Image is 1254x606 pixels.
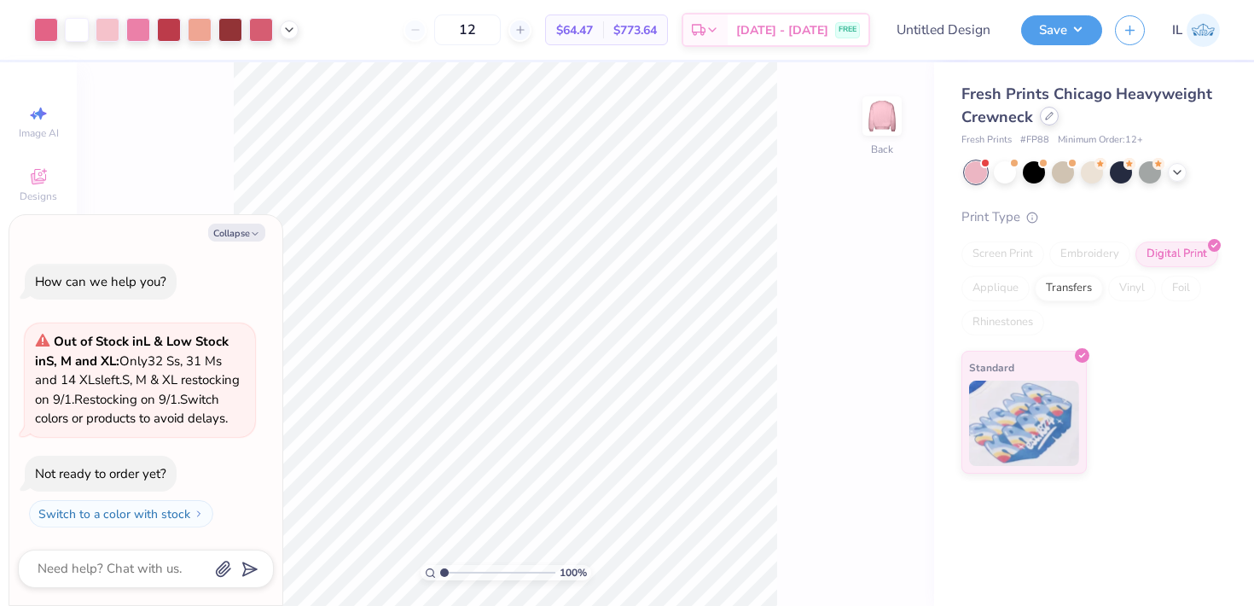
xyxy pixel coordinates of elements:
[35,465,166,482] div: Not ready to order yet?
[1035,276,1103,301] div: Transfers
[556,21,593,39] span: $64.47
[1172,20,1182,40] span: IL
[1161,276,1201,301] div: Foil
[969,381,1079,466] img: Standard
[1187,14,1220,47] img: Isabella Lobaina
[1135,242,1218,267] div: Digital Print
[208,224,265,242] button: Collapse
[35,333,229,370] strong: & Low Stock in S, M and XL :
[961,310,1044,335] div: Rhinestones
[883,13,1008,47] input: Untitled Design
[35,333,240,427] span: Only 32 Ss, 31 Ms and 14 XLs left. S, M & XL restocking on 9/1. Restocking on 9/1. Switch colors ...
[961,84,1212,127] span: Fresh Prints Chicago Heavyweight Crewneck
[736,21,828,39] span: [DATE] - [DATE]
[1049,242,1130,267] div: Embroidery
[54,333,154,350] strong: Out of Stock in L
[1058,133,1143,148] span: Minimum Order: 12 +
[29,500,213,527] button: Switch to a color with stock
[19,126,59,140] span: Image AI
[20,189,57,203] span: Designs
[961,242,1044,267] div: Screen Print
[1172,14,1220,47] a: IL
[961,207,1220,227] div: Print Type
[1021,15,1102,45] button: Save
[560,565,587,580] span: 100 %
[434,15,501,45] input: – –
[839,24,856,36] span: FREE
[961,133,1012,148] span: Fresh Prints
[961,276,1030,301] div: Applique
[1020,133,1049,148] span: # FP88
[35,273,166,290] div: How can we help you?
[194,509,204,519] img: Switch to a color with stock
[613,21,657,39] span: $773.64
[1108,276,1156,301] div: Vinyl
[969,358,1014,376] span: Standard
[871,142,893,157] div: Back
[865,99,899,133] img: Back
